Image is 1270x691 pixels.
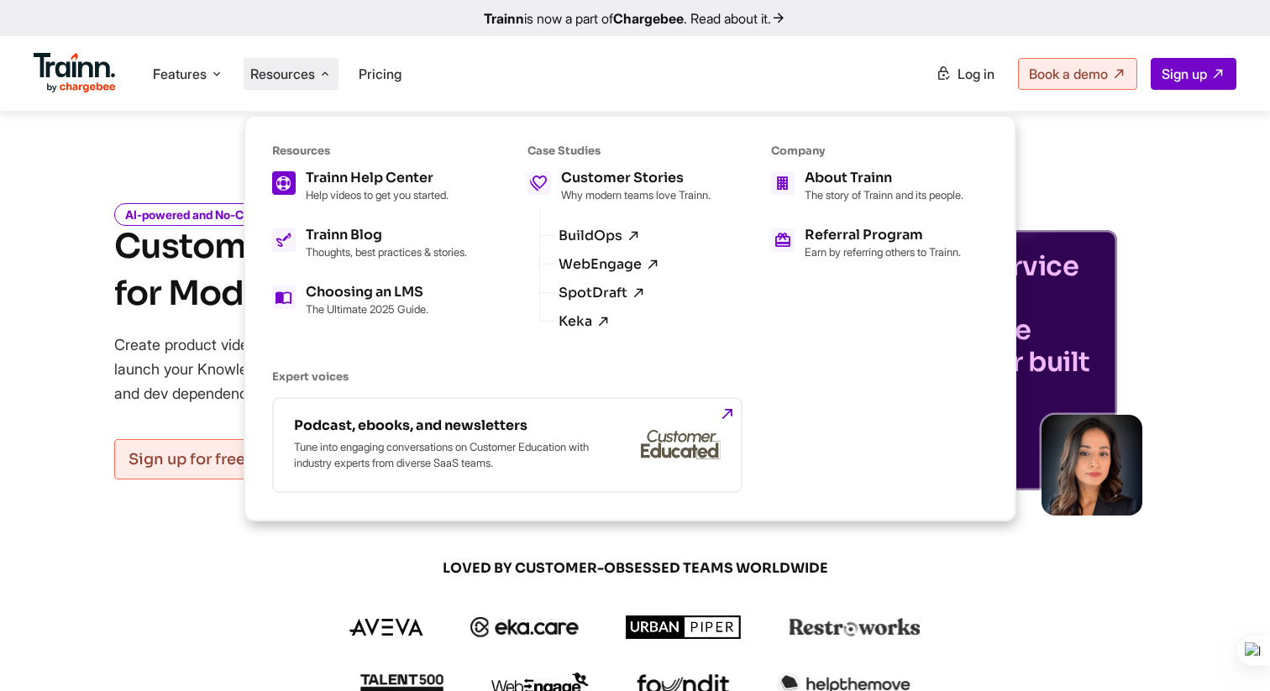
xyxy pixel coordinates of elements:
[771,171,963,202] a: About Trainn The story of Trainn and its people.
[1162,65,1207,82] span: Sign up
[641,430,721,460] img: customer-educated-gray.b42eccd.svg
[294,439,596,471] p: Tune into engaging conversations on Customer Education with industry experts from diverse SaaS te...
[561,171,711,185] h5: Customer Stories
[34,53,116,93] img: Trainn Logo
[272,171,467,202] a: Trainn Help Center Help videos to get you started.
[561,188,711,202] p: Why modern teams love Trainn.
[789,618,921,636] img: restroworks logo
[250,65,315,83] span: Resources
[527,171,711,202] a: Customer Stories Why modern teams love Trainn.
[306,285,428,299] h5: Choosing an LMS
[232,559,1038,578] span: LOVED BY CUSTOMER-OBSESSED TEAMS WORLDWIDE
[771,144,963,158] h6: Company
[349,619,423,636] img: aveva logo
[153,65,207,83] span: Features
[805,245,961,259] p: Earn by referring others to Trainn.
[559,228,641,243] a: BuildOps
[359,65,401,82] a: Pricing
[926,59,1005,89] a: Log in
[805,171,963,185] h5: About Trainn
[613,10,684,27] b: Chargebee
[272,228,467,259] a: Trainn Blog Thoughts, best practices & stories.
[272,285,467,316] a: Choosing an LMS The Ultimate 2025 Guide.
[1151,58,1236,90] a: Sign up
[1029,65,1108,82] span: Book a demo
[527,144,711,158] h6: Case Studies
[958,65,994,82] span: Log in
[1018,58,1137,90] a: Book a demo
[306,171,449,185] h5: Trainn Help Center
[306,188,449,202] p: Help videos to get you started.
[484,10,524,27] b: Trainn
[272,144,467,158] h6: Resources
[1042,415,1142,516] img: sabina-buildops.d2e8138.png
[805,228,961,242] h5: Referral Program
[272,369,963,384] h6: Expert voices
[114,439,278,479] a: Sign up for free
[306,302,428,316] p: The Ultimate 2025 Guide.
[559,285,646,301] a: SpotDraft
[805,188,963,202] p: The story of Trainn and its people.
[1186,610,1270,691] iframe: Chat Widget
[294,419,596,432] h5: Podcast, ebooks, and newsletters
[470,617,580,637] img: ekacare logo
[559,257,660,272] a: WebEngage
[771,228,963,259] a: Referral Program Earn by referring others to Trainn.
[272,397,743,493] a: Podcast, ebooks, and newsletters Tune into engaging conversations on Customer Education with indu...
[626,615,742,639] img: urbanpiper logo
[559,314,611,329] a: Keka
[114,332,559,406] p: Create product videos and step-by-step documentation, and launch your Knowledge Base or Academy —...
[306,228,467,242] h5: Trainn Blog
[306,245,467,259] p: Thoughts, best practices & stories.
[114,223,570,317] h1: Customer Training Platform for Modern Teams
[114,203,275,226] i: AI-powered and No-Code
